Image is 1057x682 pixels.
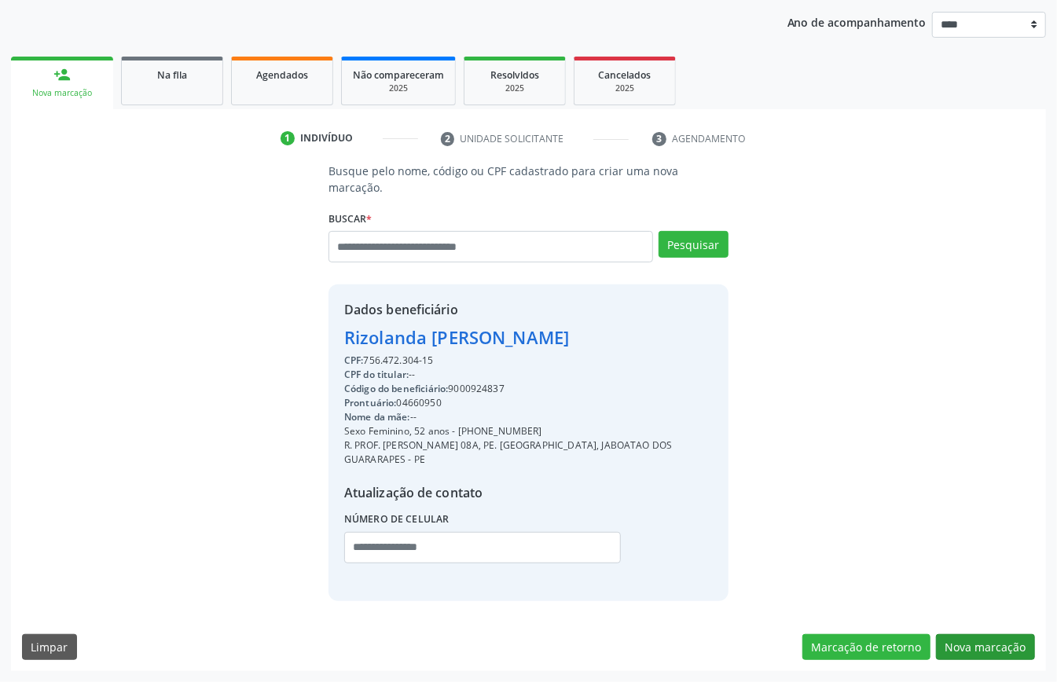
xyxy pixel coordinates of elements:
[300,131,353,145] div: Indivíduo
[353,68,444,82] span: Não compareceram
[344,410,713,424] div: --
[802,634,930,661] button: Marcação de retorno
[22,87,102,99] div: Nova marcação
[787,12,927,31] p: Ano de acompanhamento
[344,396,713,410] div: 04660950
[344,382,448,395] span: Código do beneficiário:
[344,508,450,532] label: Número de celular
[344,483,713,502] div: Atualização de contato
[344,368,713,382] div: --
[328,207,372,231] label: Buscar
[659,231,729,258] button: Pesquisar
[344,424,713,438] div: Sexo Feminino, 52 anos - [PHONE_NUMBER]
[599,68,651,82] span: Cancelados
[344,300,713,319] div: Dados beneficiário
[281,131,295,145] div: 1
[344,410,410,423] span: Nome da mãe:
[353,82,444,94] div: 2025
[53,66,71,83] div: person_add
[344,354,364,367] span: CPF:
[936,634,1035,661] button: Nova marcação
[490,68,539,82] span: Resolvidos
[344,324,713,350] div: Rizolanda [PERSON_NAME]
[585,82,664,94] div: 2025
[344,354,713,368] div: 756.472.304-15
[344,368,409,381] span: CPF do titular:
[22,634,77,661] button: Limpar
[328,163,729,196] p: Busque pelo nome, código ou CPF cadastrado para criar uma nova marcação.
[344,382,713,396] div: 9000924837
[256,68,308,82] span: Agendados
[344,438,713,467] div: R. PROF. [PERSON_NAME] 08A, PE. [GEOGRAPHIC_DATA], JABOATAO DOS GUARARAPES - PE
[157,68,187,82] span: Na fila
[344,396,397,409] span: Prontuário:
[475,82,554,94] div: 2025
